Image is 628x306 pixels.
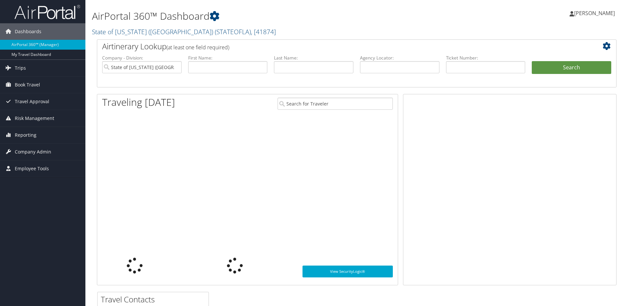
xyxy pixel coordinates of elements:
[102,41,568,52] h2: Airtinerary Lookup
[251,27,276,36] span: , [ 41874 ]
[167,44,229,51] span: (at least one field required)
[360,55,439,61] label: Agency Locator:
[446,55,526,61] label: Ticket Number:
[15,23,41,40] span: Dashboards
[215,27,251,36] span: ( STATEOFLA )
[532,61,611,74] button: Search
[15,77,40,93] span: Book Travel
[102,55,182,61] label: Company - Division:
[15,144,51,160] span: Company Admin
[188,55,268,61] label: First Name:
[303,266,393,277] a: View SecurityLogic®
[15,127,36,143] span: Reporting
[15,110,54,127] span: Risk Management
[15,93,49,110] span: Travel Approval
[92,27,276,36] a: State of [US_STATE] ([GEOGRAPHIC_DATA])
[274,55,353,61] label: Last Name:
[15,60,26,76] span: Trips
[574,10,615,17] span: [PERSON_NAME]
[15,160,49,177] span: Employee Tools
[92,9,445,23] h1: AirPortal 360™ Dashboard
[101,294,209,305] h2: Travel Contacts
[14,4,80,20] img: airportal-logo.png
[278,98,393,110] input: Search for Traveler
[102,95,175,109] h1: Traveling [DATE]
[570,3,621,23] a: [PERSON_NAME]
